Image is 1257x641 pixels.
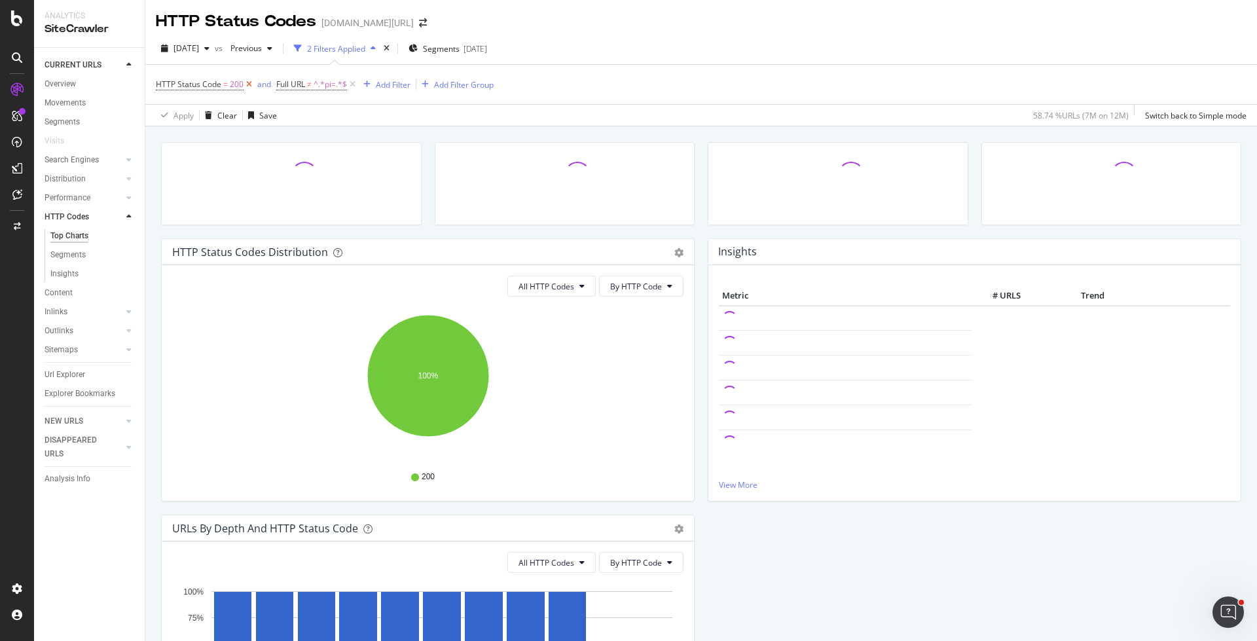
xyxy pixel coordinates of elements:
text: 75% [188,614,204,623]
div: Distribution [45,172,86,186]
div: Save [259,110,277,121]
a: Analysis Info [45,472,136,486]
button: By HTTP Code [599,276,683,297]
button: All HTTP Codes [507,276,596,297]
span: 2025 Aug. 15th [173,43,199,54]
span: All HTTP Codes [519,281,574,292]
button: 2 Filters Applied [289,38,381,59]
span: Segments [423,43,460,54]
div: Analytics [45,10,134,22]
button: Apply [156,105,194,126]
div: Clear [217,110,237,121]
a: DISAPPEARED URLS [45,433,122,461]
div: Performance [45,191,90,205]
div: Inlinks [45,305,67,319]
a: Url Explorer [45,368,136,382]
div: arrow-right-arrow-left [419,18,427,27]
div: Explorer Bookmarks [45,387,115,401]
span: All HTTP Codes [519,557,574,568]
div: 58.74 % URLs ( 7M on 12M ) [1033,110,1129,121]
div: SiteCrawler [45,22,134,37]
a: HTTP Codes [45,210,122,224]
button: By HTTP Code [599,552,683,573]
div: Search Engines [45,153,99,167]
div: times [381,42,392,55]
span: 200 [422,471,435,483]
th: # URLS [972,286,1024,306]
a: Insights [50,267,136,281]
a: Movements [45,96,136,110]
div: CURRENT URLS [45,58,101,72]
div: Top Charts [50,229,88,243]
text: 100% [418,371,439,380]
iframe: Intercom live chat [1212,596,1244,628]
a: Inlinks [45,305,122,319]
span: By HTTP Code [610,557,662,568]
div: Analysis Info [45,472,90,486]
button: Switch back to Simple mode [1140,105,1247,126]
button: and [257,78,271,90]
svg: A chart. [172,307,684,459]
span: HTTP Status Code [156,79,221,90]
div: gear [674,248,683,257]
div: HTTP Codes [45,210,89,224]
div: [DOMAIN_NAME][URL] [321,16,414,29]
a: Performance [45,191,122,205]
a: Search Engines [45,153,122,167]
span: By HTTP Code [610,281,662,292]
a: NEW URLS [45,414,122,428]
div: Add Filter Group [434,79,494,90]
div: Movements [45,96,86,110]
span: ≠ [307,79,312,90]
a: Explorer Bookmarks [45,387,136,401]
button: Add Filter [358,77,410,92]
a: Segments [45,115,136,129]
div: NEW URLS [45,414,83,428]
a: Overview [45,77,136,91]
a: Outlinks [45,324,122,338]
a: CURRENT URLS [45,58,122,72]
div: URLs by Depth and HTTP Status Code [172,522,358,535]
div: Add Filter [376,79,410,90]
h4: Insights [718,243,757,261]
a: View More [719,479,1230,490]
div: and [257,79,271,90]
div: Insights [50,267,79,281]
div: Apply [173,110,194,121]
span: 200 [230,75,244,94]
a: Content [45,286,136,300]
a: Segments [50,248,136,262]
div: Visits [45,134,64,148]
div: 2 Filters Applied [307,43,365,54]
div: Content [45,286,73,300]
button: Add Filter Group [416,77,494,92]
button: Save [243,105,277,126]
div: DISAPPEARED URLS [45,433,111,461]
button: [DATE] [156,38,215,59]
a: Visits [45,134,77,148]
div: HTTP Status Codes Distribution [172,246,328,259]
a: Distribution [45,172,122,186]
text: 100% [183,587,204,596]
div: Outlinks [45,324,73,338]
div: Url Explorer [45,368,85,382]
div: Sitemaps [45,343,78,357]
div: HTTP Status Codes [156,10,316,33]
button: All HTTP Codes [507,552,596,573]
button: Segments[DATE] [403,38,492,59]
div: Overview [45,77,76,91]
div: Segments [50,248,86,262]
a: Sitemaps [45,343,122,357]
span: Full URL [276,79,305,90]
span: = [223,79,228,90]
div: Segments [45,115,80,129]
a: Top Charts [50,229,136,243]
button: Previous [225,38,278,59]
div: gear [674,524,683,534]
span: Previous [225,43,262,54]
div: [DATE] [464,43,487,54]
button: Clear [200,105,237,126]
span: vs [215,43,225,54]
div: Switch back to Simple mode [1145,110,1247,121]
